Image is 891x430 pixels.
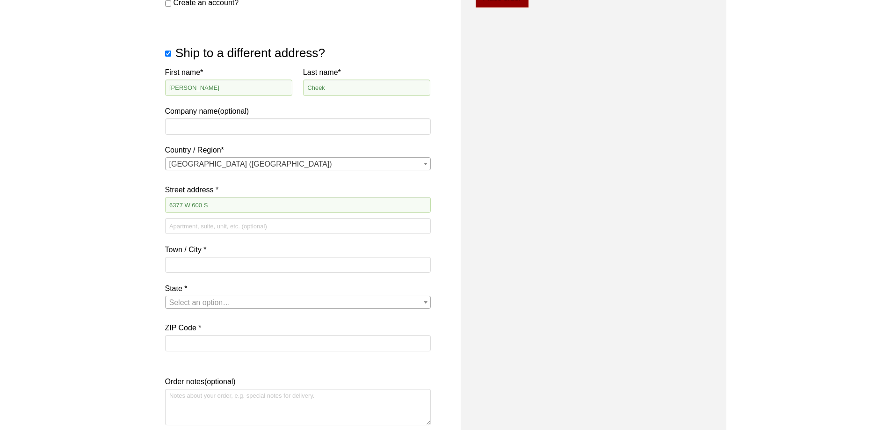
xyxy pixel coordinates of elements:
label: ZIP Code [165,321,431,334]
span: United States (US) [166,158,430,171]
input: Ship to a different address? [165,51,171,57]
span: (optional) [217,107,249,115]
label: First name [165,66,293,79]
input: Apartment, suite, unit, etc. (optional) [165,218,431,234]
label: Last name [303,66,431,79]
span: State [165,296,431,309]
label: Country / Region [165,144,431,156]
span: (optional) [204,378,236,386]
label: Town / City [165,243,431,256]
label: Street address [165,183,431,196]
span: Select an option… [169,299,231,306]
span: Ship to a different address? [175,46,325,60]
span: Country / Region [165,157,431,170]
label: Order notes [165,375,431,388]
input: House number and street name [165,197,431,213]
label: Company name [165,66,431,117]
input: Create an account? [165,0,171,7]
label: State [165,282,431,295]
